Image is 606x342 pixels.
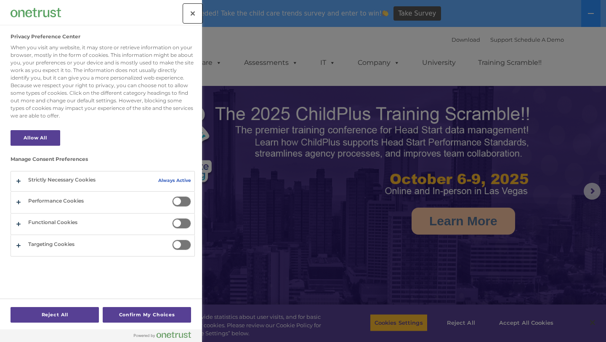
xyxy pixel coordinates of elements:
span: Last name [117,56,143,62]
button: Close [183,4,202,23]
a: Powered by OneTrust Opens in a new Tab [134,331,198,342]
button: Reject All [11,307,99,323]
span: Phone number [117,90,153,96]
h2: Privacy Preference Center [11,34,80,40]
button: Allow All [11,130,60,146]
button: Confirm My Choices [103,307,191,323]
div: Company Logo [11,4,61,21]
img: Powered by OneTrust Opens in a new Tab [134,331,191,338]
div: When you visit any website, it may store or retrieve information on your browser, mostly in the f... [11,44,195,120]
img: Company Logo [11,8,61,17]
h3: Manage Consent Preferences [11,156,195,166]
